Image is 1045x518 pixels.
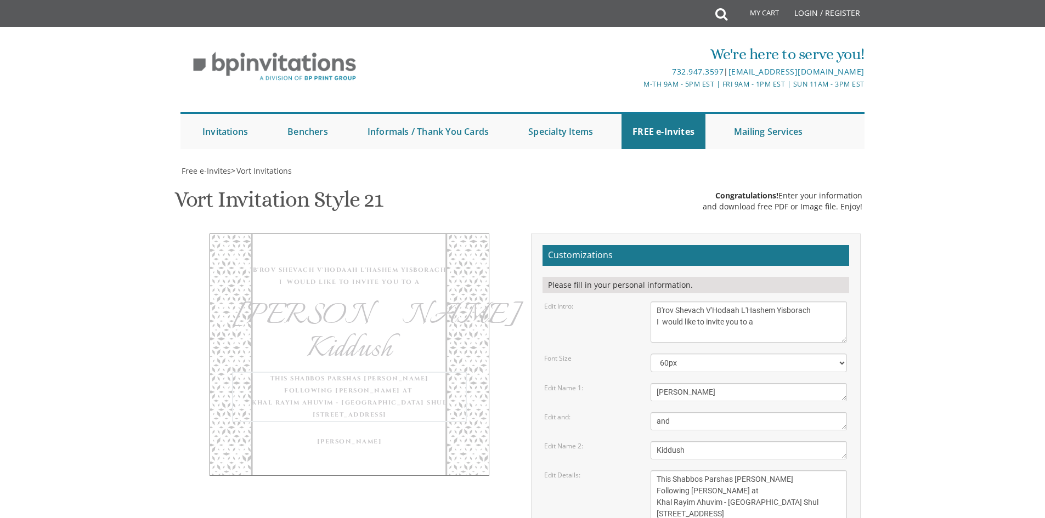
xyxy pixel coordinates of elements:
span: Free e-Invites [182,166,231,176]
span: > [231,166,292,176]
textarea: With gratitude to Hashem We would like to invite you to The vort of our children [651,301,847,343]
label: Edit Name 2: [544,441,583,451]
div: | [409,65,865,78]
textarea: and [651,412,847,430]
div: [PERSON_NAME] [232,436,467,448]
div: Enter your information [703,190,862,201]
a: Benchers [276,114,339,149]
a: Vort Invitations [235,166,292,176]
div: M-Th 9am - 5pm EST | Fri 9am - 1pm EST | Sun 11am - 3pm EST [409,78,865,90]
div: This Shabbos Parshas [PERSON_NAME] Following [PERSON_NAME] at Khal Rayim Ahuvim - [GEOGRAPHIC_DAT... [232,372,467,422]
a: Specialty Items [517,114,604,149]
a: [EMAIL_ADDRESS][DOMAIN_NAME] [728,66,865,77]
div: [PERSON_NAME] [232,310,467,322]
img: BP Invitation Loft [180,44,369,89]
h2: Customizations [543,245,849,266]
label: Edit Name 1: [544,383,583,392]
h1: Vort Invitation Style 21 [174,187,383,220]
span: Congratulations! [715,190,778,201]
a: My Cart [726,1,787,29]
div: Kiddush [232,343,467,355]
div: We're here to serve you! [409,43,865,65]
textarea: Nechama [651,441,847,459]
label: Font Size [544,354,572,363]
label: Edit Intro: [544,301,573,311]
a: Informals / Thank You Cards [357,114,500,149]
a: FREE e-Invites [622,114,705,149]
span: Vort Invitations [236,166,292,176]
div: B'rov Shevach V'Hodaah L'Hashem Yisborach I would like to invite you to a [232,264,467,288]
label: Edit and: [544,412,570,422]
a: Invitations [191,114,259,149]
textarea: Tzvi [651,383,847,401]
label: Edit Details: [544,470,580,480]
a: Free e-Invites [180,166,231,176]
a: 732.947.3597 [672,66,724,77]
iframe: chat widget [977,449,1045,502]
div: Please fill in your personal information. [543,277,849,293]
div: and download free PDF or Image file. Enjoy! [703,201,862,212]
a: Mailing Services [723,114,814,149]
